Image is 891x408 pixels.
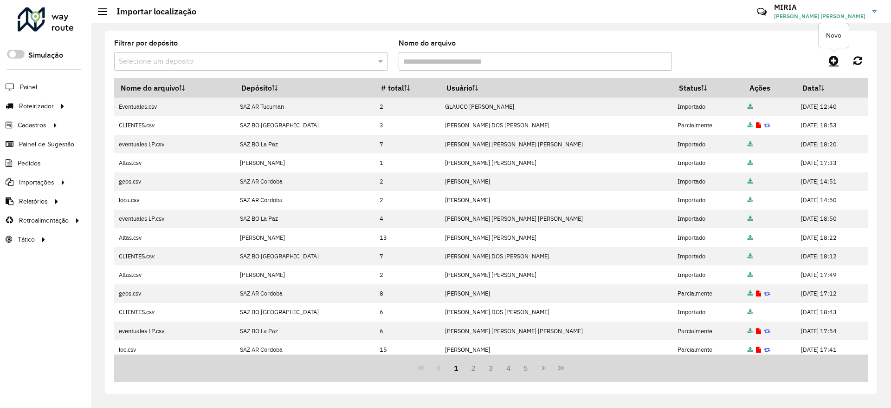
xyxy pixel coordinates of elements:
a: Arquivo completo [748,271,753,279]
td: Parcialmente [673,322,743,340]
td: Importado [673,153,743,172]
td: SAZ AR Tucuman [235,98,375,116]
span: Painel [20,82,37,92]
td: eventuales LP.csv [114,322,235,340]
span: Retroalimentação [19,216,69,225]
td: 2 [375,98,440,116]
td: 3 [375,116,440,135]
td: Eventuales.csv [114,98,235,116]
td: 7 [375,247,440,265]
span: Tático [18,235,35,244]
td: Altas.csv [114,265,235,284]
span: [PERSON_NAME] [PERSON_NAME] [774,12,865,20]
a: Arquivo completo [748,178,753,185]
td: [PERSON_NAME] [235,265,375,284]
td: Importado [673,98,743,116]
a: Arquivo completo [748,121,753,129]
td: loca.csv [114,191,235,210]
button: 5 [517,359,535,377]
button: Last Page [552,359,570,377]
td: [PERSON_NAME] [PERSON_NAME] [PERSON_NAME] [440,322,673,340]
a: Arquivo completo [748,159,753,167]
a: Exibir log de erros [756,346,761,354]
td: [DATE] 17:54 [796,322,867,340]
td: SAZ BO [GEOGRAPHIC_DATA] [235,303,375,322]
td: Importado [673,172,743,191]
a: Reimportar [764,346,770,354]
span: Relatórios [19,197,48,206]
td: eventuales LP.csv [114,135,235,153]
td: [DATE] 18:50 [796,210,867,228]
a: Contato Rápido [752,2,772,22]
a: Reimportar [764,121,770,129]
td: Parcialmente [673,284,743,303]
td: [DATE] 12:40 [796,98,867,116]
td: CLIENTES.csv [114,116,235,135]
a: Arquivo completo [748,234,753,242]
a: Reimportar [764,327,770,335]
td: CLIENTES.csv [114,303,235,322]
td: [PERSON_NAME] DOS [PERSON_NAME] [440,303,673,322]
td: 6 [375,322,440,340]
td: SAZ AR Cordoba [235,191,375,210]
a: Reimportar [764,290,770,297]
td: [PERSON_NAME] [235,228,375,247]
a: Arquivo completo [748,308,753,316]
td: [DATE] 17:33 [796,153,867,172]
td: GLAUCO [PERSON_NAME] [440,98,673,116]
th: # total [375,78,440,98]
td: 15 [375,340,440,359]
th: Status [673,78,743,98]
td: Parcialmente [673,116,743,135]
a: Arquivo completo [748,327,753,335]
td: 2 [375,191,440,210]
td: SAZ BO La Paz [235,135,375,153]
td: Importado [673,247,743,265]
a: Exibir log de erros [756,121,761,129]
td: SAZ AR Cordoba [235,172,375,191]
td: [DATE] 14:51 [796,172,867,191]
label: Nome do arquivo [399,38,456,49]
td: Importado [673,265,743,284]
td: geos.csv [114,284,235,303]
td: Importado [673,191,743,210]
td: [PERSON_NAME] DOS [PERSON_NAME] [440,116,673,135]
td: SAZ BO La Paz [235,322,375,340]
td: Importado [673,303,743,322]
a: Exibir log de erros [756,327,761,335]
label: Filtrar por depósito [114,38,178,49]
a: Arquivo completo [748,252,753,260]
td: SAZ BO La Paz [235,210,375,228]
a: Arquivo completo [748,346,753,354]
td: 7 [375,135,440,153]
a: Arquivo completo [748,140,753,148]
td: Importado [673,210,743,228]
span: Roteirizador [19,101,54,111]
td: loc.csv [114,340,235,359]
td: [DATE] 17:41 [796,340,867,359]
th: Ações [743,78,796,98]
td: 13 [375,228,440,247]
td: 8 [375,284,440,303]
button: Next Page [535,359,552,377]
td: eventuales LP.csv [114,210,235,228]
div: Novo [819,23,849,48]
td: SAZ BO [GEOGRAPHIC_DATA] [235,116,375,135]
td: [DATE] 18:43 [796,303,867,322]
td: [PERSON_NAME] [440,172,673,191]
td: [PERSON_NAME] DOS [PERSON_NAME] [440,247,673,265]
td: [DATE] 18:53 [796,116,867,135]
a: Exibir log de erros [756,290,761,297]
span: Importações [19,178,54,187]
td: [DATE] 17:12 [796,284,867,303]
td: [DATE] 14:50 [796,191,867,210]
td: SAZ AR Cordoba [235,284,375,303]
th: Nome do arquivo [114,78,235,98]
span: Pedidos [18,158,41,168]
a: Arquivo completo [748,103,753,111]
td: 6 [375,303,440,322]
a: Arquivo completo [748,215,753,223]
td: 2 [375,265,440,284]
label: Simulação [28,50,63,61]
td: 4 [375,210,440,228]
